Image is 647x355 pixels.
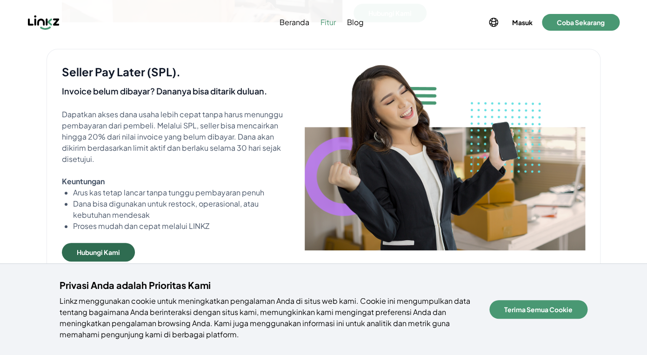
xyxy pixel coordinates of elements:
[62,176,293,187] p: Keuntungan
[73,198,293,221] li: Dana bisa digunakan untuk restock, operasional, atau kebutuhan mendesak
[345,17,366,28] a: Blog
[347,17,364,28] span: Blog
[62,64,293,79] h4: Seller Pay Later (SPL).
[489,300,587,319] button: Terima Semua Cookie
[278,17,311,28] a: Beranda
[510,16,534,29] button: Masuk
[60,279,478,292] h4: Privasi Anda adalah Prioritas Kami
[305,64,585,250] img: bgf_1
[60,295,478,340] p: Linkz menggunakan cookie untuk meningkatkan pengalaman Anda di situs web kami. Cookie ini mengump...
[73,187,293,198] li: Arus kas tetap lancar tanpa tunggu pembayaran penuh
[28,15,60,30] img: Linkz logo
[62,85,267,98] h5: Invoice belum dibayar? Dananya bisa ditarik duluan.
[73,221,293,232] li: Proses mudah dan cepat melalui LINKZ
[62,109,293,165] p: Dapatkan akses dana usaha lebih cepat tanpa harus menunggu pembayaran dari pembeli. Melalui SPL, ...
[542,14,620,31] button: Coba Sekarang
[280,17,309,28] span: Beranda
[319,17,338,28] a: Fitur
[320,17,336,28] span: Fitur
[62,243,135,261] button: Hubungi Kami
